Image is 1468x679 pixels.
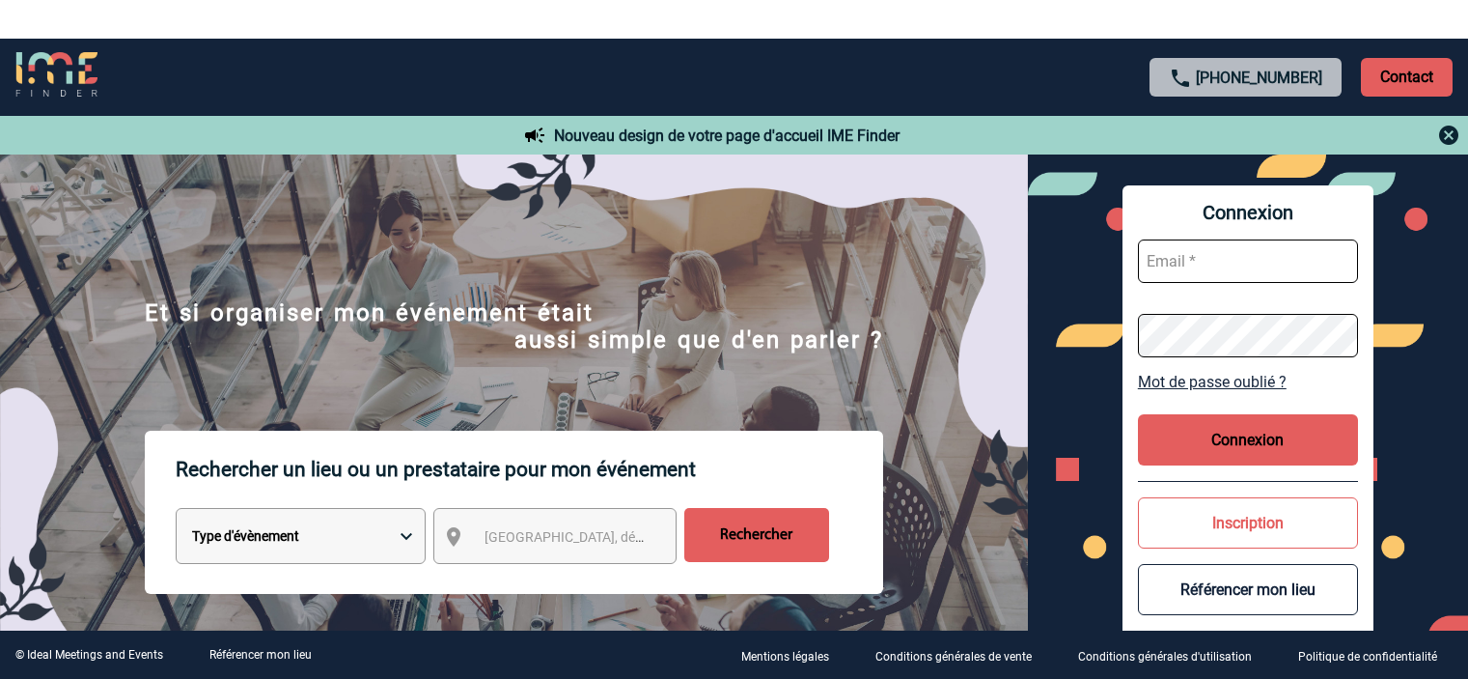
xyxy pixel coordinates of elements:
a: Politique de confidentialité [1283,646,1468,665]
span: [GEOGRAPHIC_DATA], département, région... [485,529,753,545]
a: Référencer mon lieu [209,648,312,662]
p: Conditions générales de vente [875,650,1032,664]
button: Inscription [1138,497,1358,549]
p: Politique de confidentialité [1298,650,1437,664]
span: Connexion [1138,201,1358,224]
button: Connexion [1138,414,1358,466]
a: Conditions générales de vente [860,646,1063,665]
a: Mot de passe oublié ? [1138,373,1358,391]
p: Mentions légales [741,650,829,664]
div: © Ideal Meetings and Events [15,648,163,662]
p: Rechercher un lieu ou un prestataire pour mon événement [176,431,883,508]
img: call-24-px.png [1169,67,1192,90]
p: Conditions générales d'utilisation [1078,650,1252,664]
input: Email * [1138,240,1358,283]
input: Rechercher [684,508,829,562]
p: Contact [1361,58,1453,97]
a: [PHONE_NUMBER] [1196,69,1322,87]
a: Conditions générales d'utilisation [1063,646,1283,665]
a: Mentions légales [726,646,860,665]
button: Référencer mon lieu [1138,564,1358,615]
